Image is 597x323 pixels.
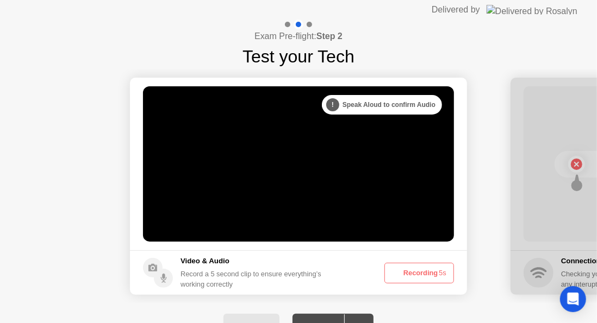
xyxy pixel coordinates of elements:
[487,5,577,15] img: Delivered by Rosalyn
[254,30,343,43] h4: Exam Pre-flight:
[432,3,480,16] div: Delivered by
[242,43,355,69] h1: Test your Tech
[181,256,326,267] h5: Video & Audio
[326,98,339,111] div: !
[439,269,446,277] span: 5s
[316,31,343,41] b: Step 2
[560,286,586,312] div: Open Intercom Messenger
[334,98,347,111] div: . . .
[322,95,442,115] div: Speak Aloud to confirm Audio
[181,269,326,289] div: Record a 5 second clip to ensure everything’s working correctly
[384,263,454,283] button: Recording5s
